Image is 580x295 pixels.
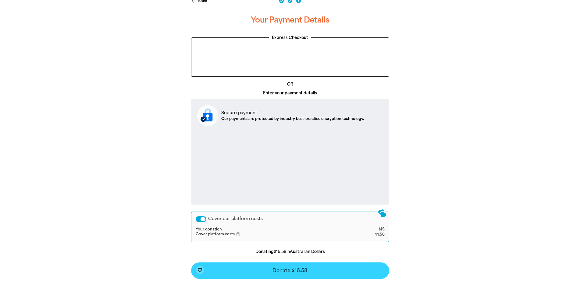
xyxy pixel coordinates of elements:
[191,10,389,30] h3: Your Payment Details
[194,41,386,54] iframe: Secure payment button frame
[272,268,308,273] span: Donate $16.58
[197,268,202,272] i: favorite_border
[194,56,386,73] iframe: PayPal-paypal
[236,232,245,237] i: help_outlined
[269,35,311,41] legend: Express Checkout
[221,110,364,116] p: Secure payment
[352,227,385,232] td: $15
[196,227,352,232] td: Your donation
[274,249,286,254] b: $16.58
[191,249,389,255] p: Donating in Australian Dollars
[196,131,384,199] iframe: Secure payment input frame
[191,90,389,96] p: Enter your payment details
[196,232,352,237] td: Cover platform costs
[352,232,385,237] td: $1.58
[191,262,389,279] button: favorite_borderDonate $16.58
[221,116,364,121] p: Our payments are protected by industry best-practice encryption technology.
[196,216,206,222] button: Cover our platform costs
[284,81,296,87] p: OR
